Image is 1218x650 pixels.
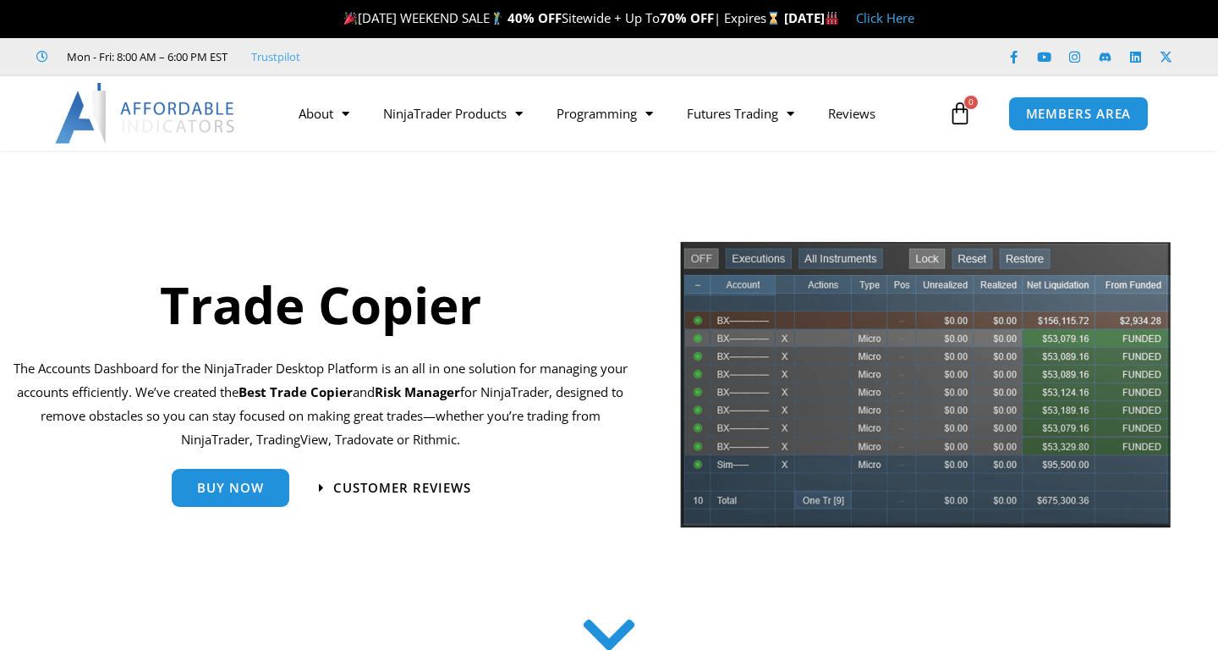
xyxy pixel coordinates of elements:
[172,469,289,507] a: Buy Now
[13,357,628,451] p: The Accounts Dashboard for the NinjaTrader Desktop Platform is an all in one solution for managin...
[366,94,540,133] a: NinjaTrader Products
[1008,96,1149,131] a: MEMBERS AREA
[340,9,784,26] span: [DATE] WEEKEND SALE Sitewide + Up To | Expires
[964,96,978,109] span: 0
[660,9,714,26] strong: 70% OFF
[784,9,839,26] strong: [DATE]
[540,94,670,133] a: Programming
[282,94,366,133] a: About
[197,482,264,494] span: Buy Now
[678,240,1172,542] img: tradecopier | Affordable Indicators – NinjaTrader
[251,47,300,67] a: Trustpilot
[333,482,471,494] span: Customer Reviews
[767,12,780,25] img: ⌛
[319,482,471,494] a: Customer Reviews
[670,94,811,133] a: Futures Trading
[344,12,357,25] img: 🎉
[282,94,944,133] nav: Menu
[856,9,914,26] a: Click Here
[491,12,503,25] img: 🏌️‍♂️
[63,47,228,67] span: Mon - Fri: 8:00 AM – 6:00 PM EST
[375,383,460,400] strong: Risk Manager
[826,12,838,25] img: 🏭
[55,83,237,144] img: LogoAI | Affordable Indicators – NinjaTrader
[13,269,628,340] h1: Trade Copier
[1026,107,1132,120] span: MEMBERS AREA
[923,89,997,138] a: 0
[811,94,892,133] a: Reviews
[239,383,353,400] b: Best Trade Copier
[507,9,562,26] strong: 40% OFF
